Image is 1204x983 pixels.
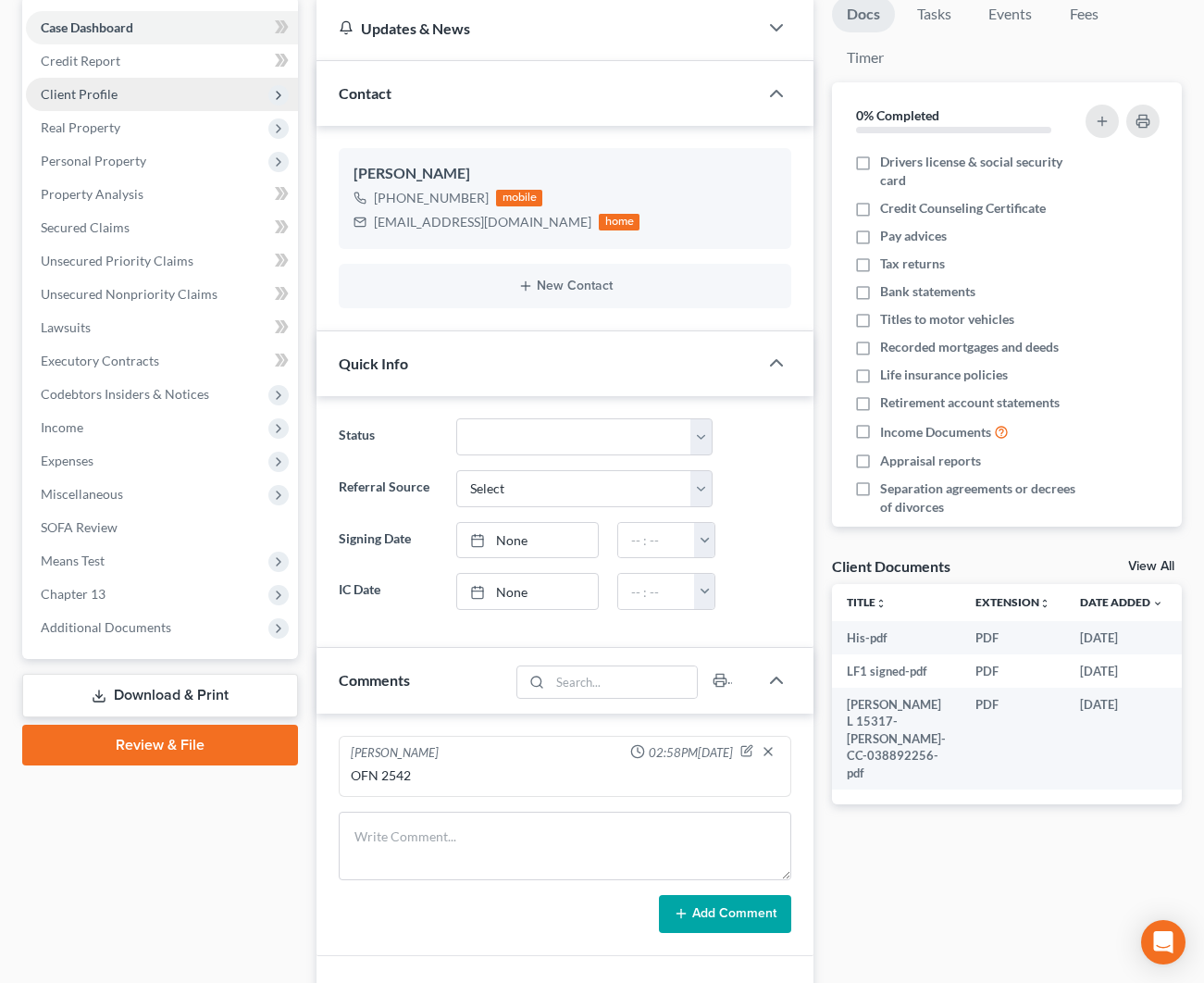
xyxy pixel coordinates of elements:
a: Lawsuits [26,311,298,344]
td: PDF [961,654,1065,688]
label: Status [329,418,447,455]
a: None [457,523,597,558]
span: Client Profile [41,86,118,102]
a: Credit Report [26,44,298,78]
div: Updates & News [339,19,736,38]
i: unfold_more [875,598,887,609]
td: [DATE] [1065,621,1178,654]
span: SOFA Review [41,519,118,535]
div: OFN 2542 [351,766,779,785]
a: Timer [832,40,899,76]
span: Retirement account statements [880,393,1060,412]
span: Drivers license & social security card [880,153,1078,190]
span: Personal Property [41,153,146,168]
span: Contact [339,84,391,102]
span: Income Documents [880,423,991,442]
span: Titles to motor vehicles [880,310,1014,329]
div: Client Documents [832,556,950,576]
span: Appraisal reports [880,452,981,470]
strong: 0% Completed [856,107,939,123]
a: Titleunfold_more [847,595,887,609]
a: Date Added expand_more [1080,595,1163,609]
td: LF1 signed-pdf [832,654,961,688]
input: -- : -- [618,574,696,609]
span: Real Property [41,119,120,135]
span: Credit Counseling Certificate [880,199,1046,218]
span: Comments [339,671,410,689]
span: Pay advices [880,227,947,245]
td: [PERSON_NAME] L 15317-[PERSON_NAME]-CC-038892256-pdf [832,688,961,790]
span: Recorded mortgages and deeds [880,338,1059,356]
span: Miscellaneous [41,486,123,502]
label: IC Date [329,573,447,610]
span: Additional Documents [41,619,171,635]
span: Tax returns [880,255,945,273]
span: Case Dashboard [41,19,133,35]
div: Open Intercom Messenger [1141,920,1185,964]
div: [PERSON_NAME] [351,744,439,763]
a: None [457,574,597,609]
span: Income [41,419,83,435]
span: Codebtors Insiders & Notices [41,386,209,402]
div: [EMAIL_ADDRESS][DOMAIN_NAME] [374,213,591,231]
button: New Contact [354,279,776,293]
span: Quick Info [339,355,408,372]
div: [PHONE_NUMBER] [374,189,489,207]
label: Referral Source [329,470,447,507]
a: Unsecured Nonpriority Claims [26,278,298,311]
span: Property Analysis [41,186,143,202]
div: [PERSON_NAME] [354,163,776,185]
td: PDF [961,621,1065,654]
span: Unsecured Nonpriority Claims [41,286,217,302]
td: His-pdf [832,621,961,654]
a: Download & Print [22,674,298,717]
span: Bank statements [880,282,975,301]
a: Secured Claims [26,211,298,244]
a: Executory Contracts [26,344,298,378]
span: Credit Report [41,53,120,68]
div: mobile [496,190,542,206]
span: Secured Claims [41,219,130,235]
span: Executory Contracts [41,353,159,368]
span: Means Test [41,553,105,568]
span: Unsecured Priority Claims [41,253,193,268]
td: PDF [961,688,1065,790]
a: Property Analysis [26,178,298,211]
td: [DATE] [1065,688,1178,790]
i: expand_more [1152,598,1163,609]
a: View All [1128,560,1174,573]
a: SOFA Review [26,511,298,544]
span: Lawsuits [41,319,91,335]
span: Chapter 13 [41,586,106,602]
a: Unsecured Priority Claims [26,244,298,278]
span: Life insurance policies [880,366,1008,384]
label: Signing Date [329,522,447,559]
span: Expenses [41,453,93,468]
i: unfold_more [1039,598,1050,609]
input: Search... [551,666,698,698]
span: 02:58PM[DATE] [649,744,733,762]
div: home [599,214,639,230]
a: Case Dashboard [26,11,298,44]
a: Review & File [22,725,298,765]
button: Add Comment [659,895,791,934]
span: Separation agreements or decrees of divorces [880,479,1078,516]
input: -- : -- [618,523,696,558]
td: [DATE] [1065,654,1178,688]
a: Extensionunfold_more [975,595,1050,609]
